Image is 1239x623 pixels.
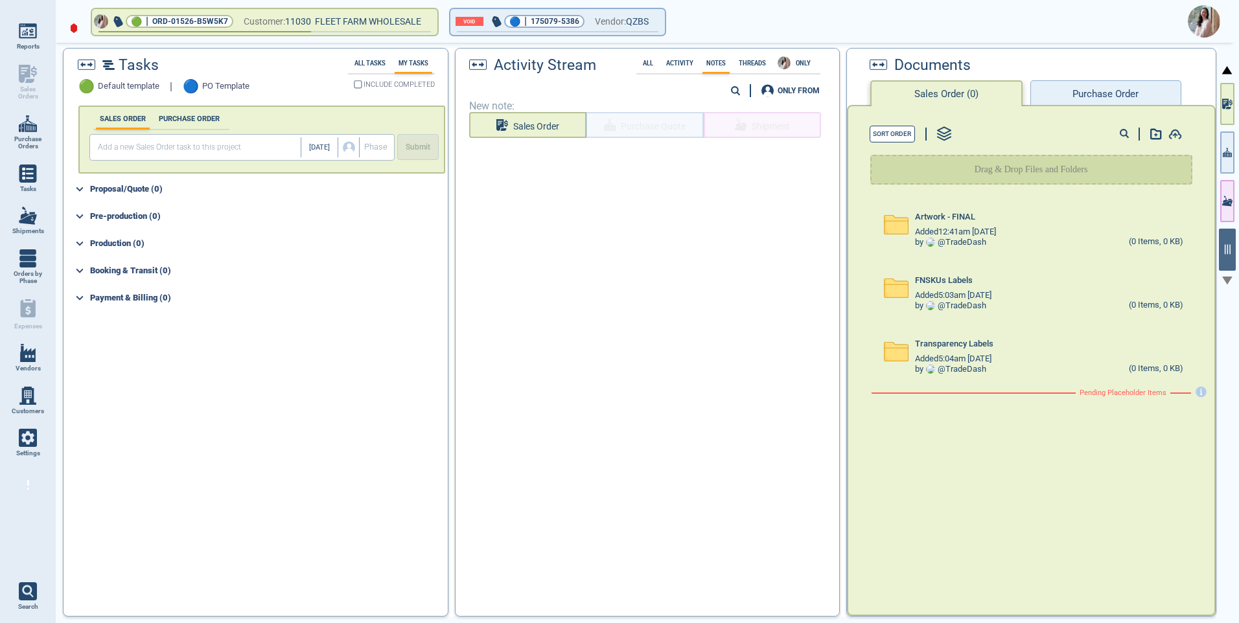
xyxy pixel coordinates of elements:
img: menu_icon [19,344,37,362]
label: All Tasks [351,60,389,67]
span: Added 12:41am [DATE] [915,227,996,237]
img: Avatar [778,56,791,69]
img: Avatar [926,238,935,247]
button: 🔵|175079-5386Vendor:QZBS [450,9,665,35]
button: Avatar🟢|ORD-01526-B5W5K7Customer:11030 FLEET FARM WHOLESALE [92,9,437,35]
span: Sales Order [513,119,559,135]
div: Booking & Transit (0) [90,260,446,281]
button: Sort Order [870,126,915,142]
img: timeline2 [102,60,115,70]
label: My Tasks [395,60,432,67]
span: FNSKUs Labels [915,276,973,286]
span: FLEET FARM WHOLESALE [315,16,421,27]
div: ONLY FROM [778,87,820,95]
span: Tasks [20,185,36,193]
span: Settings [16,449,40,457]
span: Default template [98,82,159,91]
img: Avatar [926,301,935,310]
span: | [146,15,148,28]
span: | [524,15,527,28]
span: 11030 [285,14,315,30]
label: SALES ORDER [96,115,150,123]
span: 🔵 [183,79,199,94]
span: Documents [894,57,971,74]
img: menu_icon [19,429,37,447]
span: PO Template [202,82,249,91]
button: Sales Order (0) [870,80,1023,106]
span: Pending Placeholder Items [1080,389,1166,398]
span: Reports [17,43,40,51]
input: Add a new Sales Order task to this project [93,137,300,157]
span: Vendors [16,365,41,372]
img: Avatar [1188,5,1220,38]
span: ONLY [792,60,815,67]
label: Notes [702,60,730,67]
img: menu_icon [19,249,37,267]
span: Tasks [119,57,159,74]
div: (0 Items, 0 KB) [1129,364,1183,374]
button: Sales Order [469,112,587,138]
img: menu_icon [19,115,37,133]
span: Vendor: [595,14,626,30]
img: menu_icon [19,207,37,225]
img: add-document [1150,128,1162,140]
img: menu_icon [19,387,37,405]
label: All [639,60,657,67]
span: 🔵 [509,17,520,26]
div: (0 Items, 0 KB) [1129,300,1183,311]
label: Threads [735,60,770,67]
img: menu_icon [19,164,37,183]
span: 🟢 [131,17,142,26]
div: Proposal/Quote (0) [90,179,446,199]
span: Orders by Phase [10,270,45,285]
div: (0 Items, 0 KB) [1129,237,1183,247]
img: add-document [1168,129,1182,139]
img: Avatar [926,365,935,374]
span: Shipments [12,227,44,235]
span: New note: [469,100,828,112]
span: INCLUDE COMPLETED [364,82,435,88]
div: by @ TradeDash [915,301,986,311]
div: Production (0) [90,233,446,254]
span: Search [18,603,38,611]
span: | [170,81,172,93]
span: ORD-01526-B5W5K7 [152,15,228,28]
span: 175079-5386 [531,15,579,28]
span: 🟢 [78,79,95,94]
div: by @ TradeDash [915,365,986,374]
button: Purchase Order [1030,80,1181,106]
span: Customers [12,407,44,415]
span: Artwork - FINAL [915,212,975,222]
span: Added 5:03am [DATE] [915,291,991,300]
img: menu_icon [19,22,37,40]
label: Activity [662,60,697,67]
span: Activity Stream [494,57,596,74]
label: PURCHASE ORDER [155,115,224,123]
img: Avatar [94,14,108,28]
div: Payment & Billing (0) [90,288,446,308]
span: Transparency Labels [915,339,993,349]
img: diamond [70,23,78,34]
span: QZBS [626,14,649,30]
p: Drag & Drop Files and Folders [975,163,1088,176]
div: by @ TradeDash [915,238,986,247]
span: Customer: [244,14,285,30]
span: [DATE] [309,144,330,152]
span: Purchase Orders [10,135,45,150]
span: Added 5:04am [DATE] [915,354,991,364]
span: Phase [364,142,388,152]
div: Pre-production (0) [90,206,446,227]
